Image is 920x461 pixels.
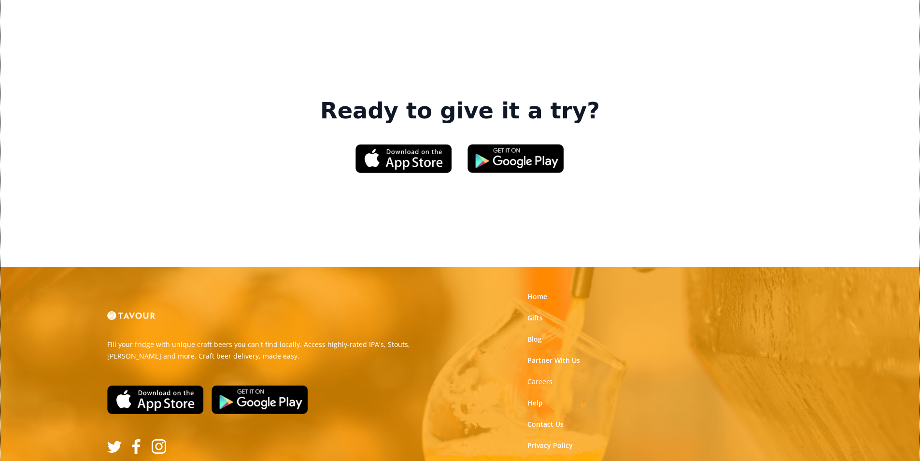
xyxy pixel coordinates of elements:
[527,313,543,323] a: Gifts
[527,377,552,387] a: Careers
[527,356,580,365] a: Partner With Us
[527,441,573,450] a: Privacy Policy
[107,339,453,362] p: Fill your fridge with unique craft beers you can't find locally. Access highly-rated IPA's, Stout...
[527,419,564,429] a: Contact Us
[527,292,547,302] a: Home
[527,398,543,408] a: Help
[527,334,542,344] a: Blog
[320,98,600,125] strong: Ready to give it a try?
